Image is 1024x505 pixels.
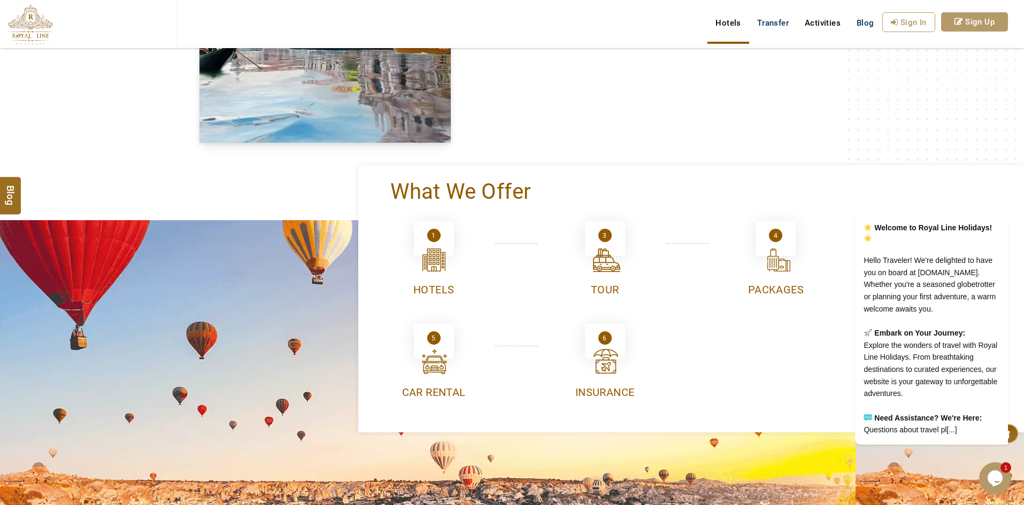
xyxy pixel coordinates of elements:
[821,113,1013,457] iframe: chat widget
[979,462,1013,494] iframe: chat widget
[749,12,797,34] a: Transfer
[769,229,782,242] div: 4
[598,331,612,345] div: 6
[882,12,935,32] a: Sign In
[427,229,441,242] div: 1
[857,18,874,28] span: Blog
[4,185,18,194] span: Blog
[8,4,53,45] img: The Royal Line Holidays
[526,385,684,400] div: insurance
[849,12,882,34] a: Blog
[526,282,684,298] div: Tour
[598,229,612,242] div: 3
[797,12,849,34] a: Activities
[427,331,441,345] div: 5
[364,170,1019,213] h2: what we offer
[941,12,1008,32] a: Sign Up
[707,12,749,34] a: Hotels
[355,282,513,298] div: Hotels
[697,282,855,298] div: Packages
[355,385,513,400] div: car rental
